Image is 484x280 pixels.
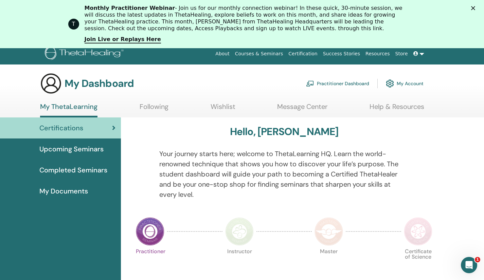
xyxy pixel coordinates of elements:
[277,102,327,116] a: Message Center
[315,217,343,246] img: Master
[461,257,477,273] iframe: Intercom live chat
[65,77,134,90] h3: My Dashboard
[315,249,343,277] p: Master
[85,36,161,43] a: Join Live or Replays Here
[370,102,424,116] a: Help & Resources
[386,76,424,91] a: My Account
[68,19,79,30] div: Profile image for ThetaHealing
[286,48,320,60] a: Certification
[225,217,254,246] img: Instructor
[39,144,104,154] span: Upcoming Seminars
[404,217,432,246] img: Certificate of Science
[386,78,394,89] img: cog.svg
[213,48,232,60] a: About
[471,6,478,10] div: Kapat
[306,76,369,91] a: Practitioner Dashboard
[404,249,432,277] p: Certificate of Science
[140,102,168,116] a: Following
[85,5,405,32] div: - Join us for our monthly connection webinar! In these quick, 30-minute session, we will discuss ...
[39,165,107,175] span: Completed Seminars
[225,249,254,277] p: Instructor
[39,123,83,133] span: Certifications
[393,48,411,60] a: Store
[211,102,235,116] a: Wishlist
[475,257,480,262] span: 1
[159,149,409,200] p: Your journey starts here; welcome to ThetaLearning HQ. Learn the world-renowned technique that sh...
[136,249,164,277] p: Practitioner
[85,5,175,11] b: Monthly Practitioner Webinar
[40,102,97,117] a: My ThetaLearning
[39,186,88,196] span: My Documents
[45,46,126,61] img: logo.png
[363,48,393,60] a: Resources
[40,73,62,94] img: generic-user-icon.jpg
[230,126,339,138] h3: Hello, [PERSON_NAME]
[136,217,164,246] img: Practitioner
[320,48,363,60] a: Success Stories
[306,80,314,87] img: chalkboard-teacher.svg
[232,48,286,60] a: Courses & Seminars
